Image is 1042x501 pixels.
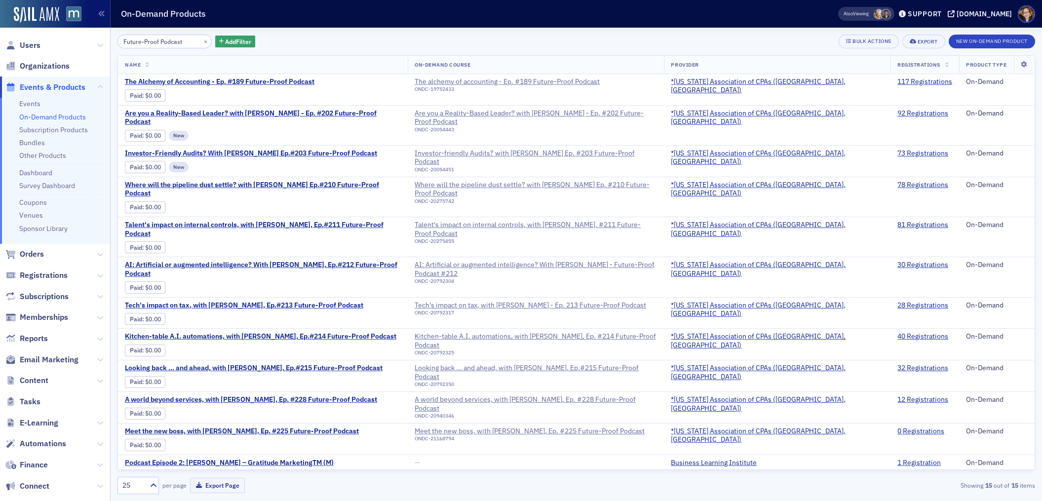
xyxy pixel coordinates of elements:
div: On-Demand [966,395,1028,404]
span: : [130,92,145,99]
div: A world beyond services, with [PERSON_NAME], Ep. #228 Future-Proof Podcast [415,395,657,413]
a: Events [19,99,40,108]
div: Also [844,10,853,17]
span: Talent's impact on internal controls, with Dr. Rebecca Hann, Ep.#211 Future-Proof Podcast [125,221,401,238]
span: $0.00 [145,244,161,251]
span: $0.00 [145,132,161,139]
span: $0.00 [145,378,161,385]
a: Other Products [19,151,66,160]
span: $0.00 [145,203,161,211]
span: Mary Beth Halpern [881,9,891,19]
span: $0.00 [145,92,161,99]
span: $0.00 [145,410,161,417]
a: Paid [130,132,142,139]
span: : [130,410,145,417]
a: 92 Registrations [897,109,948,118]
span: A world beyond services, with Ron Baker, Ep. #228 Future-Proof Podcast [125,395,377,404]
a: Users [5,40,40,51]
span: AI: Artificial or augmented intelligence? With Kacee Johnson, Ep.#212 Future-Proof Podcast [125,261,401,278]
div: AI: Artificial or augmented intelligence? With [PERSON_NAME] - Future-Proof Podcast #212 [415,261,657,278]
a: New On-Demand Product [949,36,1035,45]
a: Orders [5,249,44,260]
span: — [415,458,420,467]
span: : [130,347,145,354]
div: On-Demand [966,221,1028,230]
span: Provider [671,61,698,68]
a: Content [5,375,48,386]
div: New [169,131,189,141]
span: $0.00 [145,347,161,354]
a: *[US_STATE] Association of CPAs ([GEOGRAPHIC_DATA], [GEOGRAPHIC_DATA]) [671,149,884,166]
a: 117 Registrations [897,77,952,86]
a: Paid [130,410,142,417]
a: Survey Dashboard [19,181,75,190]
div: ONDC-19752433 [415,86,600,92]
a: Email Marketing [5,354,78,365]
div: Export [918,39,938,44]
div: On-Demand [966,149,1028,158]
a: Where will the pipeline dust settle? with [PERSON_NAME] Ep.#210 Future-Proof Podcast [125,181,401,198]
a: *[US_STATE] Association of CPAs ([GEOGRAPHIC_DATA], [GEOGRAPHIC_DATA]) [671,395,884,413]
span: Investor-Friendly Audits? With Jack Ciesielski Ep.#203 Future-Proof Podcast [125,149,377,158]
span: Kitchen-table A.I. automations, with Ashley Francis, Ep.#214 Future-Proof Podcast [125,332,396,341]
span: On-Demand Course [415,61,470,68]
a: Investor-friendly Audits? with [PERSON_NAME] Ep. #203 Future-Proof Podcast [415,149,657,166]
button: Export Page [190,478,245,493]
div: Showing out of items [736,481,1035,490]
a: 40 Registrations [897,332,948,341]
span: : [130,315,145,323]
div: Paid: 79 - $0 [125,201,165,213]
span: Add Filter [225,37,251,46]
a: *[US_STATE] Association of CPAs ([GEOGRAPHIC_DATA], [GEOGRAPHIC_DATA]) [671,261,884,278]
a: *[US_STATE] Association of CPAs ([GEOGRAPHIC_DATA], [GEOGRAPHIC_DATA]) [671,427,884,444]
a: SailAMX [14,7,59,23]
div: Paid: 33 - $0 [125,281,165,293]
a: Tech's impact on tax, with [PERSON_NAME] - Ep. 213 Future-Proof Podcast [415,301,646,310]
span: $0.00 [145,163,161,171]
span: : [130,284,145,291]
div: On-Demand [966,427,1028,436]
span: Automations [20,438,66,449]
span: Finance [20,460,48,470]
div: Looking back ... and ahead, with [PERSON_NAME], Ep.#215 Future-Proof Podcast [415,364,657,381]
a: Paid [130,441,142,449]
div: On-Demand [966,364,1028,373]
span: Email Marketing [20,354,78,365]
a: *[US_STATE] Association of CPAs ([GEOGRAPHIC_DATA], [GEOGRAPHIC_DATA]) [671,301,884,318]
button: [DOMAIN_NAME] [948,10,1015,17]
a: 1 Registration [897,459,941,467]
div: On-Demand [966,109,1028,118]
a: The alchemy of accounting - Ep. #189 Future-Proof Podcast [415,77,600,86]
span: Name [125,61,141,68]
a: Meet the new boss, with [PERSON_NAME], Ep. #225 Future-Proof Podcast [125,427,359,436]
div: ONDC-20054443 [415,126,657,133]
div: On-Demand [966,301,1028,310]
div: Paid: 29 - $0 [125,313,165,325]
div: Bulk Actions [852,39,891,44]
span: Looking back ... and ahead, with Barry Melancon, Ep.#215 Future-Proof Podcast [125,364,383,373]
div: Paid: 87 - $0 [125,241,165,253]
a: On-Demand Products [19,113,86,121]
span: Tech's impact on tax, with Andrew Hatfield, Ep.#213 Future-Proof Podcast [125,301,363,310]
a: Tech's impact on tax, with [PERSON_NAME], Ep.#213 Future-Proof Podcast [125,301,363,310]
div: ONDC-20792325 [415,349,657,356]
div: 25 [122,480,144,491]
a: View Homepage [59,6,81,23]
a: E-Learning [5,418,58,428]
div: ONDC-20275855 [415,238,657,244]
span: Connect [20,481,49,492]
a: Sponsor Library [19,224,68,233]
a: Paid [130,284,142,291]
div: Meet the new boss, with [PERSON_NAME], Ep. #225 Future-Proof Podcast [415,427,645,436]
span: Registrations [20,270,68,281]
span: $0.00 [145,315,161,323]
a: 73 Registrations [897,149,948,158]
a: Podcast Episode 2: [PERSON_NAME] – Gratitude MarketingTM (M) [125,459,381,467]
div: Paid: 124 - $0 [125,89,165,101]
a: Are you a Reality-Based Leader? with [PERSON_NAME] - Ep. #202 Future-Proof Podcast [125,109,401,126]
div: Talent's impact on internal controls, with [PERSON_NAME]. #211 Future-Proof Podcast [415,221,657,238]
div: Paid: 41 - $0 [125,345,165,356]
